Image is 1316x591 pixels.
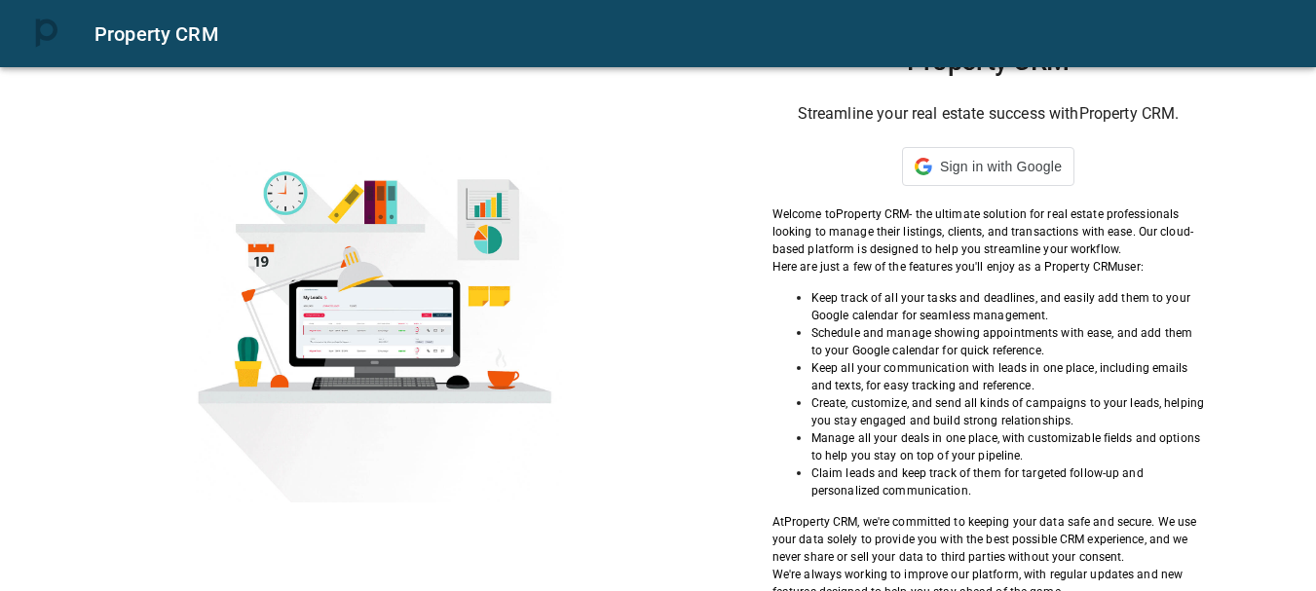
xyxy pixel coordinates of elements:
p: Claim leads and keep track of them for targeted follow-up and personalized communication. [811,464,1205,499]
div: Property CRM [94,18,1293,50]
p: Here are just a few of the features you'll enjoy as a Property CRM user: [772,258,1205,276]
p: Keep track of all your tasks and deadlines, and easily add them to your Google calendar for seaml... [811,289,1205,324]
p: Create, customize, and send all kinds of campaigns to your leads, helping you stay engaged and bu... [811,394,1205,429]
p: Welcome to Property CRM - the ultimate solution for real estate professionals looking to manage t... [772,205,1205,258]
p: Keep all your communication with leads in one place, including emails and texts, for easy trackin... [811,359,1205,394]
p: At Property CRM , we're committed to keeping your data safe and secure. We use your data solely t... [772,513,1205,566]
h6: Streamline your real estate success with Property CRM . [772,100,1205,128]
p: Schedule and manage showing appointments with ease, and add them to your Google calendar for quic... [811,324,1205,359]
div: Sign in with Google [902,147,1074,186]
span: Sign in with Google [940,159,1062,174]
p: Manage all your deals in one place, with customizable fields and options to help you stay on top ... [811,429,1205,464]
